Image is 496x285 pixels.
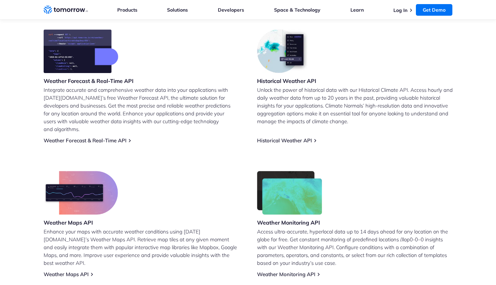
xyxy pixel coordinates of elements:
[44,271,89,277] a: Weather Maps API
[257,86,453,125] p: Unlock the power of historical data with our Historical Climate API. Access hourly and daily weat...
[257,219,322,226] h3: Weather Monitoring API
[218,7,244,13] a: Developers
[167,7,188,13] a: Solutions
[117,7,137,13] a: Products
[350,7,364,13] a: Learn
[257,137,312,144] a: Historical Weather API
[416,4,452,16] a: Get Demo
[44,86,239,133] p: Integrate accurate and comprehensive weather data into your applications with [DATE][DOMAIN_NAME]...
[393,7,407,13] a: Log In
[274,7,320,13] a: Space & Technology
[257,271,315,277] a: Weather Monitoring API
[44,77,134,85] h3: Weather Forecast & Real-Time API
[44,5,88,15] a: Home link
[44,219,118,226] h3: Weather Maps API
[44,228,239,267] p: Enhance your maps with accurate weather conditions using [DATE][DOMAIN_NAME]’s Weather Maps API. ...
[257,77,316,85] h3: Historical Weather API
[257,228,453,267] p: Access ultra-accurate, hyperlocal data up to 14 days ahead for any location on the globe for free...
[44,137,126,144] a: Weather Forecast & Real-Time API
